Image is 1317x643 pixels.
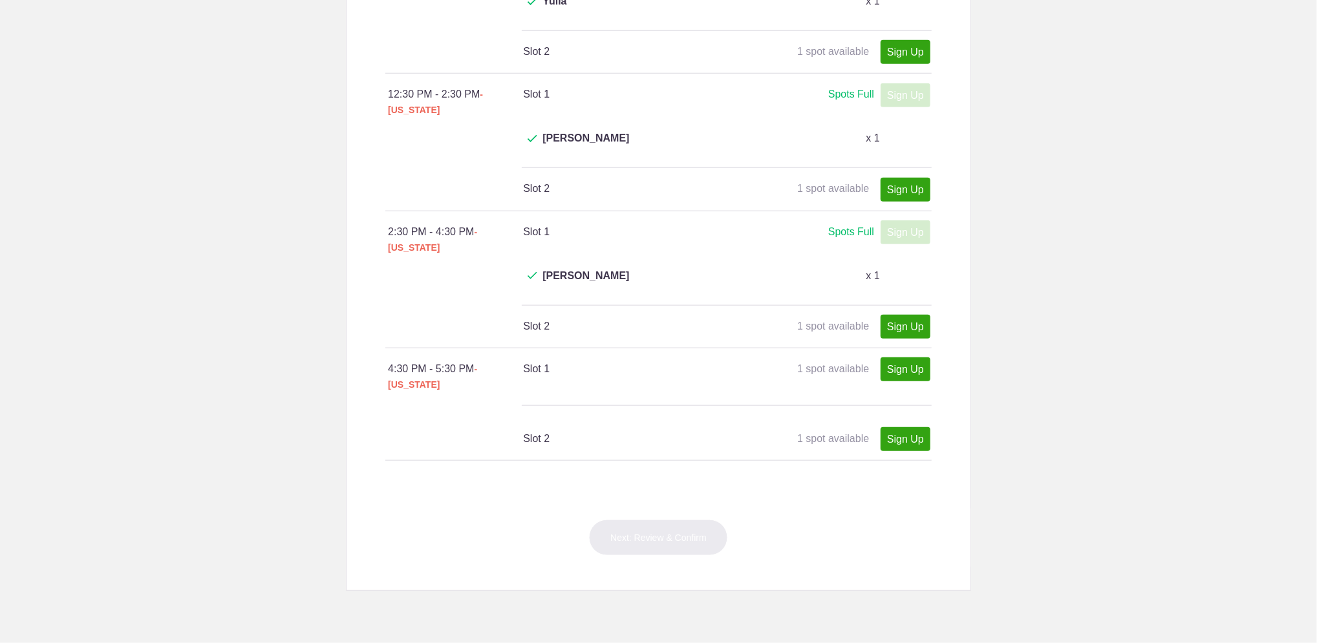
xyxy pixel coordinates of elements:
span: 1 spot available [797,433,869,444]
span: 1 spot available [797,46,869,57]
span: - [US_STATE] [388,227,477,253]
a: Sign Up [881,357,930,381]
span: 1 spot available [797,321,869,332]
p: x 1 [866,131,879,146]
span: 1 spot available [797,363,869,374]
p: x 1 [866,268,879,284]
span: [PERSON_NAME] [542,131,629,162]
a: Sign Up [881,40,930,64]
div: Spots Full [828,224,874,240]
span: [PERSON_NAME] [542,268,629,299]
div: 4:30 PM - 5:30 PM [388,361,523,392]
h4: Slot 2 [523,431,726,447]
h4: Slot 1 [523,224,726,240]
h4: Slot 1 [523,361,726,377]
h4: Slot 2 [523,44,726,59]
h4: Slot 1 [523,87,726,102]
span: - [US_STATE] [388,364,477,390]
button: Next: Review & Confirm [589,520,728,556]
span: 1 spot available [797,183,869,194]
div: 2:30 PM - 4:30 PM [388,224,523,255]
h4: Slot 2 [523,319,726,334]
img: Check dark green [528,272,537,280]
a: Sign Up [881,315,930,339]
img: Check dark green [528,135,537,143]
a: Sign Up [881,178,930,202]
div: 12:30 PM - 2:30 PM [388,87,523,118]
h4: Slot 2 [523,181,726,196]
div: Spots Full [828,87,874,103]
a: Sign Up [881,427,930,451]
